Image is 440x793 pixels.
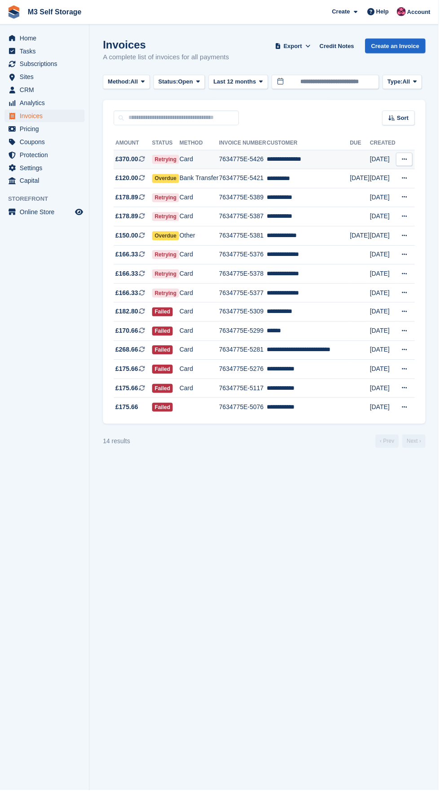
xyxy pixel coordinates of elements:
[4,110,85,123] a: menu
[180,323,220,342] td: Card
[180,170,220,189] td: Bank Transfer
[20,84,74,97] span: CRM
[180,137,220,151] th: Method
[4,207,85,219] a: menu
[153,175,180,184] span: Overdue
[351,227,371,247] td: [DATE]
[103,39,230,51] h1: Invoices
[274,39,314,53] button: Export
[180,208,220,227] td: Card
[371,227,397,247] td: [DATE]
[4,162,85,175] a: menu
[371,323,397,342] td: [DATE]
[20,58,74,70] span: Subscriptions
[220,323,268,342] td: 7634775E-5299
[4,58,85,70] a: menu
[214,78,257,87] span: Last 12 months
[116,366,139,375] span: £175.66
[220,284,268,304] td: 7634775E-5377
[371,361,397,380] td: [DATE]
[371,380,397,399] td: [DATE]
[371,399,397,418] td: [DATE]
[20,123,74,136] span: Pricing
[371,189,397,208] td: [DATE]
[209,75,269,90] button: Last 12 months
[180,246,220,265] td: Card
[268,137,351,151] th: Customer
[116,404,139,413] span: £175.66
[375,436,429,449] nav: Page
[116,174,139,184] span: £120.00
[180,227,220,247] td: Other
[20,97,74,110] span: Analytics
[153,137,180,151] th: Status
[371,208,397,227] td: [DATE]
[351,137,371,151] th: Due
[180,150,220,170] td: Card
[20,149,74,162] span: Protection
[4,45,85,57] a: menu
[4,123,85,136] a: menu
[153,347,174,356] span: Failed
[220,380,268,399] td: 7634775E-5117
[131,78,139,87] span: All
[4,175,85,188] a: menu
[20,162,74,175] span: Settings
[4,71,85,84] a: menu
[116,232,139,241] span: £150.00
[180,380,220,399] td: Card
[74,207,85,218] a: Preview store
[220,361,268,380] td: 7634775E-5276
[20,71,74,84] span: Sites
[20,45,74,57] span: Tasks
[108,78,131,87] span: Method:
[404,78,412,87] span: All
[333,7,351,16] span: Create
[153,385,174,394] span: Failed
[409,8,432,17] span: Account
[179,78,194,87] span: Open
[220,227,268,247] td: 7634775E-5381
[4,97,85,110] a: menu
[180,284,220,304] td: Card
[404,436,427,449] a: Next
[378,7,390,16] span: Help
[154,75,206,90] button: Status: Open
[153,194,180,203] span: Retrying
[371,137,397,151] th: Created
[153,290,180,299] span: Retrying
[153,155,180,164] span: Retrying
[398,7,407,16] img: Nick Jones
[114,137,153,151] th: Amount
[220,150,268,170] td: 7634775E-5426
[220,399,268,418] td: 7634775E-5076
[371,170,397,189] td: [DATE]
[159,78,179,87] span: Status:
[317,39,359,53] a: Credit Notes
[24,4,85,19] a: M3 Self Storage
[153,232,180,241] span: Overdue
[220,246,268,265] td: 7634775E-5376
[4,32,85,44] a: menu
[153,308,174,317] span: Failed
[377,436,400,449] a: Previous
[398,114,410,123] span: Sort
[116,212,139,222] span: £178.89
[4,136,85,149] a: menu
[4,84,85,97] a: menu
[180,189,220,208] td: Card
[220,189,268,208] td: 7634775E-5389
[8,195,89,204] span: Storefront
[116,155,139,164] span: £370.00
[371,150,397,170] td: [DATE]
[371,246,397,265] td: [DATE]
[351,170,371,189] td: [DATE]
[103,52,230,62] p: A complete list of invoices for all payments
[116,346,139,356] span: £268.66
[389,78,404,87] span: Type:
[220,304,268,323] td: 7634775E-5309
[366,39,427,53] a: Create an Invoice
[153,328,174,337] span: Failed
[153,366,174,375] span: Failed
[180,361,220,380] td: Card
